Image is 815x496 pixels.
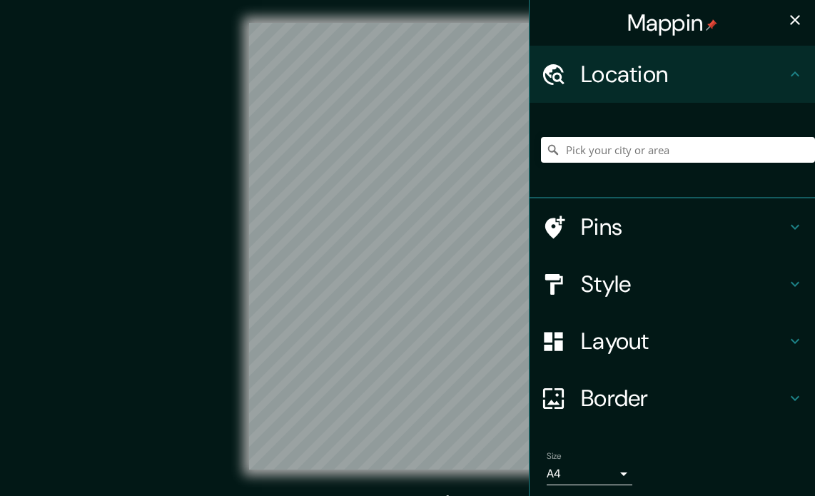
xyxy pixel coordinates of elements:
img: pin-icon.png [706,19,717,31]
div: A4 [547,462,632,485]
canvas: Map [249,23,565,470]
h4: Border [581,384,786,413]
div: Location [530,46,815,103]
input: Pick your city or area [541,137,815,163]
h4: Style [581,270,786,298]
h4: Mappin [627,9,718,37]
h4: Pins [581,213,786,241]
div: Pins [530,198,815,255]
h4: Layout [581,327,786,355]
div: Border [530,370,815,427]
h4: Location [581,60,786,88]
label: Size [547,450,562,462]
div: Layout [530,313,815,370]
div: Style [530,255,815,313]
